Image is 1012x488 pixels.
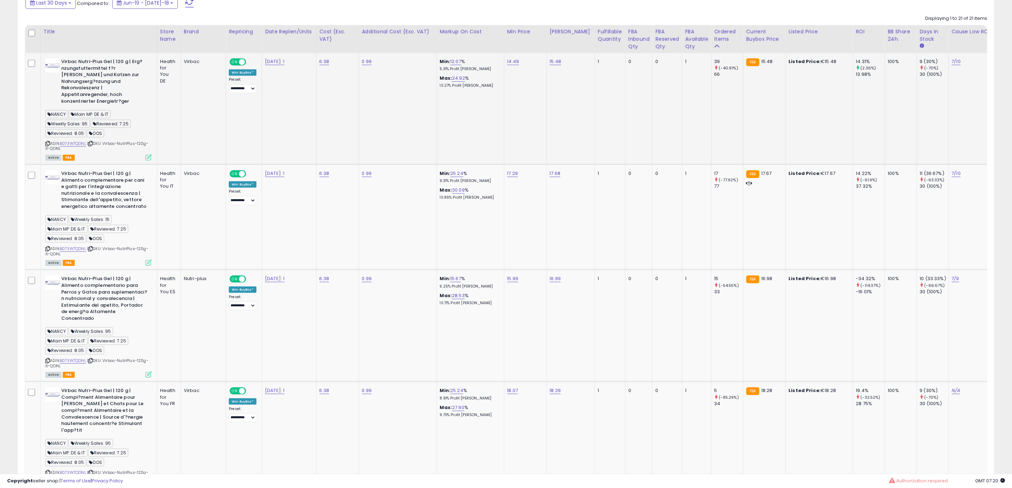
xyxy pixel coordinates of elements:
div: €18.28 [789,387,848,394]
span: OFF [245,171,256,177]
div: 30 (100%) [920,289,949,295]
span: NANCY [45,215,68,223]
div: 66 [714,71,743,78]
div: 100% [888,58,911,65]
div: 9 (30%) [920,387,949,394]
span: ON [230,59,239,65]
span: Reviewed: 7.25 [91,120,131,128]
div: Brand [184,28,223,35]
div: % [440,387,499,401]
span: NANCY [45,327,68,335]
a: 16.99 [550,275,561,282]
div: Virbac [184,58,220,65]
a: 17.29 [507,170,518,177]
a: 6.38 [320,275,329,282]
div: 11 (36.67%) [920,170,949,177]
p: 9.73% Profit [PERSON_NAME] [440,413,499,418]
a: 18.07 [507,387,518,394]
span: Reviewed: 7.25 [88,449,128,457]
small: FBA [746,276,759,283]
a: [DATE]: 1 [265,275,284,282]
th: CSV column name: cust_attr_5_Cause Low ROI [949,25,994,53]
div: 100% [888,387,911,394]
div: BB Share 24h. [888,28,914,43]
div: -16.01% [856,289,885,295]
div: -34.32% [856,276,885,282]
small: FBA [746,58,759,66]
a: 0.99 [362,275,372,282]
span: NANCY [45,439,68,447]
div: FBA Reserved Qty [655,28,679,50]
b: Virbac Nutri-Plus Gel | 120 g | Alimento complementare per cani e gatti per l'integrazione nutriz... [61,170,147,211]
span: ON [230,388,239,394]
span: OOS [87,346,104,354]
span: OOS [87,234,104,243]
b: Listed Price: [789,387,821,394]
a: 0.99 [362,58,372,65]
small: Days In Stock. [920,43,924,49]
a: 6.38 [320,170,329,177]
div: 1 [598,387,620,394]
div: ASIN: [45,170,152,265]
a: 25.24 [450,387,463,394]
span: Reviewed: 7.25 [88,337,128,345]
div: seller snap | | [7,478,123,484]
small: (-114.37%) [861,283,881,288]
b: Max: [440,292,452,299]
div: Store Name [160,28,178,43]
div: Preset: [229,77,256,93]
a: 6.38 [320,58,329,65]
div: Health for You DE [160,58,175,84]
img: 41YrHwGxkFL._SL40_.jpg [45,387,60,402]
span: Weekly Sales: 95 [45,120,90,128]
div: % [440,293,499,306]
small: (-85.29%) [719,395,739,400]
div: 1 [598,170,620,177]
span: Reviewed: 8.05 [45,234,86,243]
div: Preset: [229,295,256,311]
span: ON [230,276,239,282]
b: Min: [440,275,451,282]
div: 1 [685,276,706,282]
span: Reviewed: 8.05 [45,129,86,137]
div: 0 [628,276,647,282]
span: ON [230,171,239,177]
small: (-66.67%) [925,283,945,288]
span: Weekly Sales: 95 [69,439,113,447]
b: Max: [440,187,452,193]
b: Listed Price: [789,170,821,177]
a: 15.48 [550,58,561,65]
div: 30 (100%) [920,401,949,407]
div: [PERSON_NAME] [550,28,592,35]
img: 41YrHwGxkFL._SL40_.jpg [45,276,60,290]
span: | SKU: Virbac-NutriPlus-120g-it-QDNL [45,358,148,368]
div: €17.67 [789,170,848,177]
span: OFF [245,276,256,282]
span: Main MP: DE & IT [45,225,87,233]
div: 39 [714,58,743,65]
div: Current Buybox Price [746,28,783,43]
div: Cause Low ROI [952,28,991,35]
div: % [440,58,499,72]
small: FBA [746,387,759,395]
b: Max: [440,404,452,411]
div: % [440,187,499,200]
a: 24.92 [452,75,465,82]
p: 10.86% Profit [PERSON_NAME] [440,195,499,200]
div: 10 (33.33%) [920,276,949,282]
a: 15.99 [507,275,519,282]
div: Days In Stock [920,28,946,43]
small: (-61.9%) [861,177,877,183]
span: 16.98 [761,275,773,282]
div: 19.4% [856,387,885,394]
div: 0 [628,170,647,177]
a: 17.68 [550,170,561,177]
b: Virbac Nutri-Plus Gel | 120 g | Erg?nzungsfuttermittel f?r [PERSON_NAME] und Katzen zur Nahrungse... [61,58,147,106]
div: 34 [714,401,743,407]
b: Virbac Nutri-Plus Gel | 120 g | Alimento complementario para Perros y Gatos para suplementaci?n n... [61,276,147,323]
span: OFF [245,388,256,394]
div: Ordered Items [714,28,740,43]
a: [DATE]: 1 [265,387,284,394]
div: Fulfillable Quantity [598,28,622,43]
div: Win BuyBox * [229,286,256,293]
